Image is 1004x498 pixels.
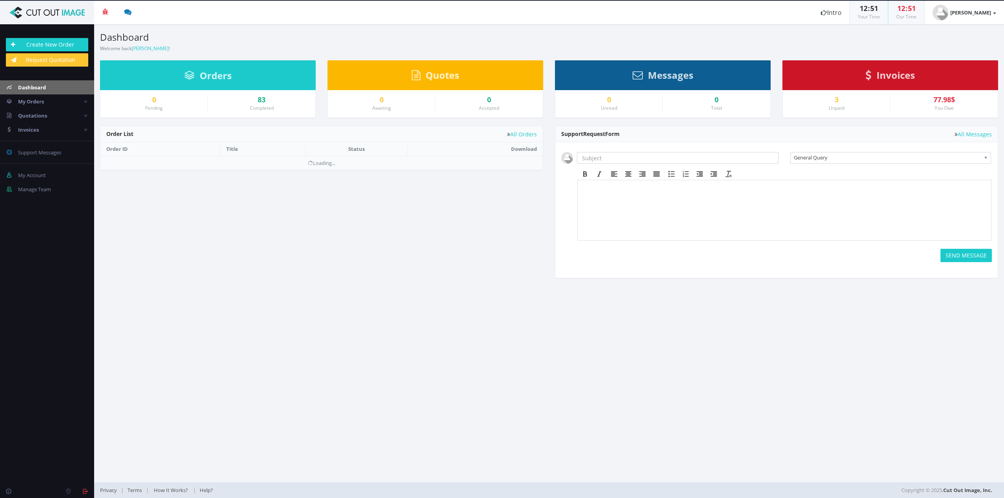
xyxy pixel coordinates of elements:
[200,69,232,82] span: Orders
[877,69,915,81] span: Invoices
[707,169,721,179] div: Increase indent
[100,45,170,52] small: Welcome back !
[18,172,46,179] span: My Account
[678,169,693,179] div: Numbered list
[100,482,699,498] div: | | |
[896,96,992,104] div: 77.98$
[106,130,133,138] span: Order List
[132,45,169,52] a: [PERSON_NAME]
[250,105,274,111] small: Completed
[901,486,992,494] span: Copyright © 2025,
[18,126,39,133] span: Invoices
[149,487,193,494] a: How It Works?
[635,169,649,179] div: Align right
[955,131,992,137] a: All Messages
[100,487,121,494] a: Privacy
[794,152,980,163] span: General Query
[940,249,992,262] button: SEND MESSAGE
[412,73,459,80] a: Quotes
[933,5,948,20] img: user_default.jpg
[621,169,635,179] div: Align center
[561,152,573,164] img: user_default.jpg
[18,112,47,119] span: Quotations
[908,4,916,13] span: 51
[693,169,707,179] div: Decrease indent
[633,73,693,80] a: Messages
[669,96,764,104] div: 0
[214,96,309,104] a: 83
[334,96,429,104] a: 0
[507,131,537,137] a: All Orders
[145,105,163,111] small: Pending
[813,1,849,24] a: Intro
[592,169,606,179] div: Italic
[648,69,693,81] span: Messages
[196,487,217,494] a: Help?
[408,142,543,156] th: Download
[607,169,621,179] div: Align left
[870,4,878,13] span: 51
[578,169,592,179] div: Bold
[372,105,391,111] small: Awaiting
[897,4,905,13] span: 12
[943,487,992,494] a: Cut Out Image, Inc.
[583,130,605,138] span: Request
[100,32,543,42] h3: Dashboard
[100,142,220,156] th: Order ID
[106,96,202,104] a: 0
[100,156,543,170] td: Loading...
[896,13,917,20] small: Our Time
[18,98,44,105] span: My Orders
[601,105,617,111] small: Unread
[441,96,537,104] a: 0
[711,105,722,111] small: Total
[858,13,880,20] small: Your Time
[18,84,46,91] span: Dashboard
[577,152,778,164] input: Subject
[6,53,88,67] a: Request Quotation
[664,169,678,179] div: Bullet list
[578,180,991,240] iframe: Rich Text Area. Press ALT-F9 for menu. Press ALT-F10 for toolbar. Press ALT-0 for help
[18,149,61,156] span: Support Messages
[722,169,736,179] div: Clear formatting
[925,1,1004,24] a: [PERSON_NAME]
[6,7,88,18] img: Cut Out Image
[561,130,620,138] span: Support Form
[184,74,232,81] a: Orders
[561,96,657,104] a: 0
[6,38,88,51] a: Create New Order
[18,186,51,193] span: Manage Team
[124,487,146,494] a: Terms
[868,4,870,13] span: :
[935,105,954,111] small: You Owe
[905,4,908,13] span: :
[950,9,991,16] strong: [PERSON_NAME]
[479,105,499,111] small: Accepted
[829,105,844,111] small: Unpaid
[426,69,459,81] span: Quotes
[306,142,408,156] th: Status
[860,4,868,13] span: 12
[789,96,884,104] a: 3
[220,142,306,156] th: Title
[866,73,915,80] a: Invoices
[154,487,188,494] span: How It Works?
[649,169,664,179] div: Justify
